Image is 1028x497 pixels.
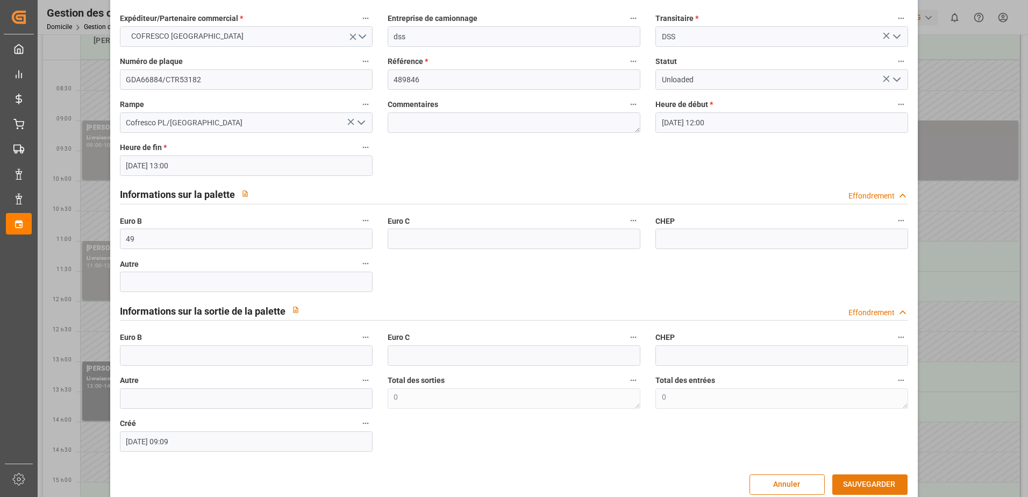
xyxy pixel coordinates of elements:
[120,419,136,428] font: Créé
[285,300,306,320] button: View description
[894,54,908,68] button: Statut
[894,330,908,344] button: CHEP
[388,217,410,225] font: Euro C
[352,115,368,131] button: Ouvrir le menu
[655,388,908,409] textarea: 0
[655,69,908,90] input: Type à rechercher/sélectionner
[894,97,908,111] button: Heure de début *
[359,214,373,228] button: Euro B
[749,474,825,495] button: Annuler
[120,333,142,342] font: Euro B
[655,57,677,66] font: Statut
[388,388,640,409] textarea: 0
[655,100,708,109] font: Heure de début
[626,214,640,228] button: Euro C
[359,257,373,271] button: Autre
[888,29,904,45] button: Ouvrir le menu
[359,373,373,387] button: Autre
[894,11,908,25] button: Transitaire *
[894,373,908,387] button: Total des entrées
[626,97,640,111] button: Commentaires
[120,143,162,152] font: Heure de fin
[359,54,373,68] button: Numéro de plaque
[120,26,373,47] button: Ouvrir le menu
[120,431,373,452] input: JJ-MM-AAAA HH :MM
[359,140,373,154] button: Heure de fin *
[832,474,908,495] button: SAUVEGARDER
[894,214,908,228] button: CHEP
[626,54,640,68] button: Référence *
[120,304,285,318] h2: Informations sur la sortie de la palette
[848,190,895,202] div: Effondrement
[120,187,235,202] h2: Informations sur la palette
[126,31,249,42] span: COFRESCO [GEOGRAPHIC_DATA]
[626,330,640,344] button: Euro C
[359,416,373,430] button: Créé
[626,373,640,387] button: Total des sorties
[235,183,255,204] button: View description
[655,217,675,225] font: CHEP
[120,112,373,133] input: Type à rechercher/sélectionner
[388,376,445,385] font: Total des sorties
[388,333,410,342] font: Euro C
[120,57,183,66] font: Numéro de plaque
[655,112,908,133] input: JJ-MM-AAAA HH :MM
[848,307,895,318] div: Effondrement
[655,333,675,342] font: CHEP
[120,376,139,385] font: Autre
[120,100,144,109] font: Rampe
[359,330,373,344] button: Euro B
[388,14,477,23] font: Entreprise de camionnage
[388,100,438,109] font: Commentaires
[388,57,423,66] font: Référence
[888,72,904,88] button: Ouvrir le menu
[359,11,373,25] button: Expéditeur/Partenaire commercial *
[120,155,373,176] input: JJ-MM-AAAA HH :MM
[655,376,715,385] font: Total des entrées
[655,14,694,23] font: Transitaire
[120,14,238,23] font: Expéditeur/Partenaire commercial
[120,217,142,225] font: Euro B
[359,97,373,111] button: Rampe
[626,11,640,25] button: Entreprise de camionnage
[120,260,139,268] font: Autre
